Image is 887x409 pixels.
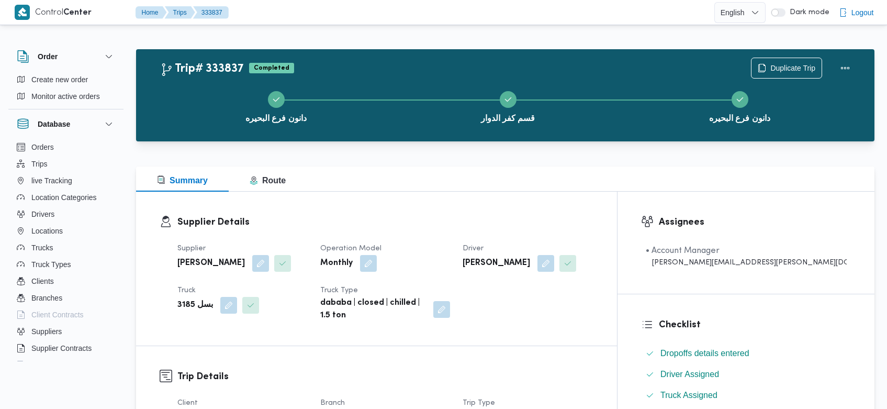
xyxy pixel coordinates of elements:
[320,287,358,294] span: Truck Type
[659,318,851,332] h3: Checklist
[785,8,829,17] span: Dark mode
[13,172,119,189] button: live Tracking
[659,215,851,229] h3: Assignees
[193,6,229,19] button: 333837
[463,245,484,252] span: Driver
[31,141,54,153] span: Orders
[177,245,206,252] span: Supplier
[835,2,878,23] button: Logout
[38,118,70,130] h3: Database
[13,323,119,340] button: Suppliers
[624,79,856,133] button: دانون فرع البحيره
[320,297,426,322] b: dababa | closed | chilled | 1.5 ton
[642,366,851,383] button: Driver Assigned
[13,239,119,256] button: Trucks
[31,208,54,220] span: Drivers
[13,139,119,156] button: Orders
[751,58,822,79] button: Duplicate Trip
[13,306,119,323] button: Client Contracts
[15,5,30,20] img: X8yXhbKr1z7QwAAAABJRU5ErkJggg==
[250,176,286,185] span: Route
[851,6,874,19] span: Logout
[709,112,770,125] span: دانون فرع البحيره
[13,223,119,239] button: Locations
[646,245,847,257] div: • Account Manager
[642,387,851,404] button: Truck Assigned
[31,258,71,271] span: Truck Types
[392,79,624,133] button: قسم كفر الدوار
[8,139,123,366] div: Database
[31,241,53,254] span: Trucks
[463,257,530,270] b: [PERSON_NAME]
[770,62,815,74] span: Duplicate Trip
[31,325,62,338] span: Suppliers
[13,189,119,206] button: Location Categories
[660,368,719,381] span: Driver Assigned
[177,400,198,406] span: Client
[8,71,123,109] div: Order
[736,95,744,104] svg: Step 3 is complete
[31,308,84,321] span: Client Contracts
[642,345,851,362] button: Dropoffs details entered
[320,257,353,270] b: Monthly
[660,391,717,400] span: Truck Assigned
[31,158,48,170] span: Trips
[660,389,717,402] span: Truck Assigned
[272,95,280,104] svg: Step 1 is complete
[31,73,88,86] span: Create new order
[31,191,97,204] span: Location Categories
[31,359,58,371] span: Devices
[320,400,345,406] span: Branch
[13,71,119,88] button: Create new order
[13,273,119,290] button: Clients
[63,9,92,17] b: Center
[646,245,847,268] span: • Account Manager abdallah.mohamed@illa.com.eg
[177,370,593,384] h3: Trip Details
[13,340,119,357] button: Supplier Contracts
[177,299,213,312] b: بسل 3185
[31,342,92,355] span: Supplier Contracts
[660,349,749,358] span: Dropoffs details entered
[31,225,63,237] span: Locations
[13,88,119,105] button: Monitor active orders
[160,79,392,133] button: دانون فرع البحيره
[660,347,749,360] span: Dropoffs details entered
[31,292,62,304] span: Branches
[646,257,847,268] div: [PERSON_NAME][EMAIL_ADDRESS][PERSON_NAME][DOMAIN_NAME]
[660,370,719,379] span: Driver Assigned
[17,118,115,130] button: Database
[31,275,54,288] span: Clients
[31,90,100,103] span: Monitor active orders
[157,176,208,185] span: Summary
[249,63,294,73] span: Completed
[13,206,119,223] button: Drivers
[320,245,381,252] span: Operation Model
[463,400,495,406] span: Trip Type
[835,58,856,79] button: Actions
[504,95,512,104] svg: Step 2 is complete
[13,290,119,306] button: Branches
[254,65,289,71] b: Completed
[160,62,244,76] h2: Trip# 333837
[177,215,593,229] h3: Supplier Details
[13,357,119,373] button: Devices
[481,112,535,125] span: قسم كفر الدوار
[17,50,115,63] button: Order
[13,156,119,172] button: Trips
[177,257,245,270] b: [PERSON_NAME]
[31,174,72,187] span: live Tracking
[13,256,119,273] button: Truck Types
[136,6,167,19] button: Home
[245,112,307,125] span: دانون فرع البحيره
[165,6,195,19] button: Trips
[38,50,58,63] h3: Order
[177,287,196,294] span: Truck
